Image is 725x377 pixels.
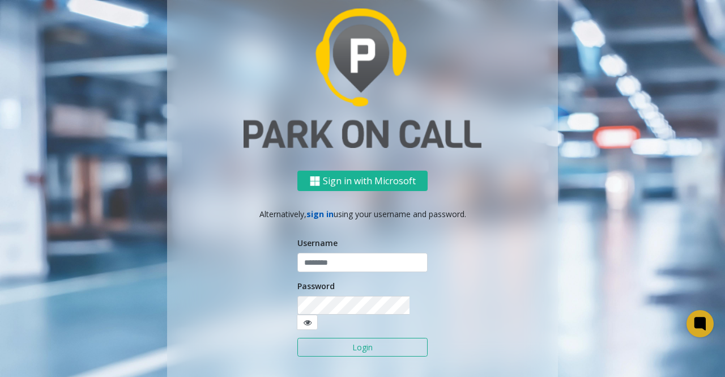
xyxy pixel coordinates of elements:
p: Alternatively, using your username and password. [178,208,547,220]
button: Login [297,338,428,357]
label: Username [297,237,338,249]
label: Password [297,280,335,292]
button: Sign in with Microsoft [297,171,428,192]
a: sign in [306,209,334,219]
